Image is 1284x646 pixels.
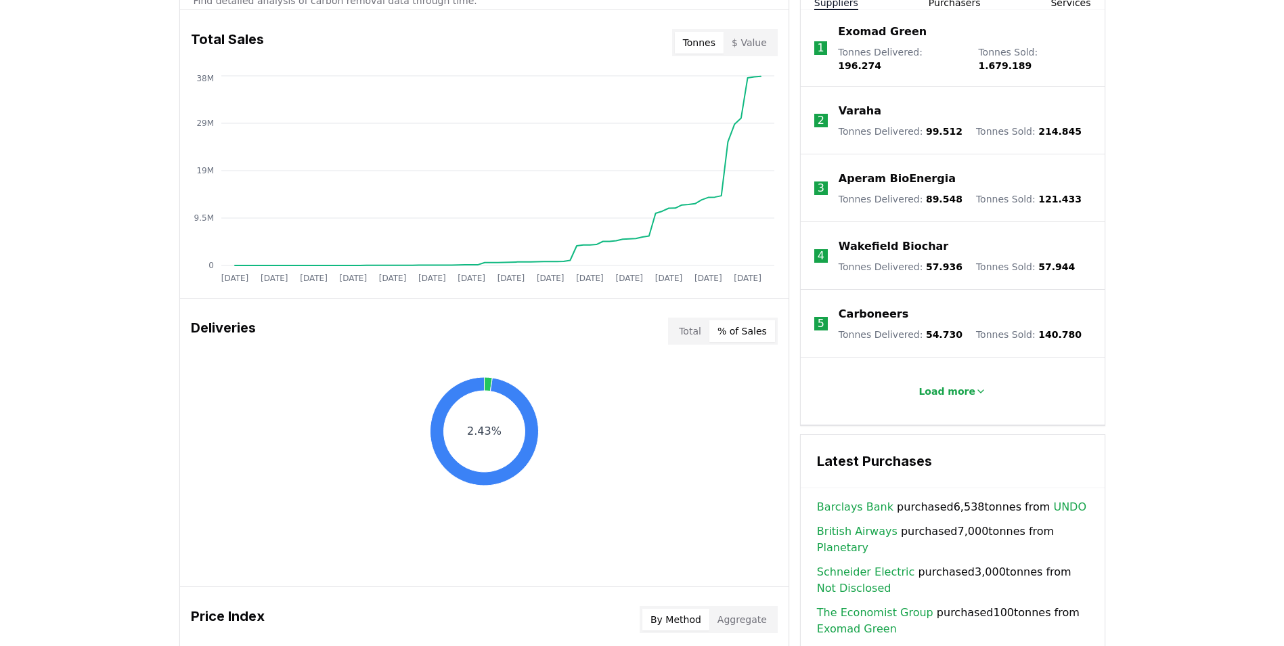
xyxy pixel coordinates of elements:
[208,261,214,270] tspan: 0
[818,180,824,196] p: 3
[642,609,709,630] button: By Method
[191,606,265,633] h3: Price Index
[818,248,824,264] p: 4
[908,378,997,405] button: Load more
[196,119,214,128] tspan: 29M
[734,274,761,283] tspan: [DATE]
[378,274,406,283] tspan: [DATE]
[191,318,256,345] h3: Deliveries
[839,260,962,274] p: Tonnes Delivered :
[839,192,962,206] p: Tonnes Delivered :
[709,320,775,342] button: % of Sales
[196,74,214,83] tspan: 38M
[976,125,1082,138] p: Tonnes Sold :
[1038,261,1075,272] span: 57.944
[817,499,1086,515] span: purchased 6,538 tonnes from
[817,540,868,556] a: Planetary
[497,274,525,283] tspan: [DATE]
[817,564,1088,597] span: purchased 3,000 tonnes from
[926,126,962,137] span: 99.512
[818,316,824,332] p: 5
[918,385,975,398] p: Load more
[926,329,962,340] span: 54.730
[817,621,897,637] a: Exomad Green
[221,274,248,283] tspan: [DATE]
[817,605,933,621] a: The Economist Group
[191,29,264,56] h3: Total Sales
[926,261,962,272] span: 57.936
[838,24,927,40] a: Exomad Green
[671,320,709,342] button: Total
[838,45,965,72] p: Tonnes Delivered :
[576,274,604,283] tspan: [DATE]
[976,328,1082,341] p: Tonnes Sold :
[839,125,962,138] p: Tonnes Delivered :
[194,213,213,223] tspan: 9.5M
[839,328,962,341] p: Tonnes Delivered :
[839,103,881,119] a: Varaha
[838,60,881,71] span: 196.274
[817,564,914,580] a: Schneider Electric
[926,194,962,204] span: 89.548
[418,274,446,283] tspan: [DATE]
[978,45,1090,72] p: Tonnes Sold :
[1038,126,1082,137] span: 214.845
[694,274,722,283] tspan: [DATE]
[467,425,502,437] text: 2.43%
[709,609,775,630] button: Aggregate
[536,274,564,283] tspan: [DATE]
[260,274,288,283] tspan: [DATE]
[339,274,367,283] tspan: [DATE]
[817,451,1088,471] h3: Latest Purchases
[196,166,214,175] tspan: 19M
[458,274,485,283] tspan: [DATE]
[655,274,682,283] tspan: [DATE]
[817,580,891,597] a: Not Disclosed
[818,112,824,129] p: 2
[817,40,824,56] p: 1
[978,60,1032,71] span: 1.679.189
[976,260,1075,274] p: Tonnes Sold :
[615,274,643,283] tspan: [DATE]
[817,523,898,540] a: British Airways
[1053,499,1086,515] a: UNDO
[300,274,328,283] tspan: [DATE]
[817,605,1088,637] span: purchased 100 tonnes from
[1038,329,1082,340] span: 140.780
[1038,194,1082,204] span: 121.433
[839,306,908,322] a: Carboneers
[976,192,1082,206] p: Tonnes Sold :
[724,32,775,53] button: $ Value
[675,32,724,53] button: Tonnes
[817,499,893,515] a: Barclays Bank
[839,171,956,187] a: Aperam BioEnergia
[817,523,1088,556] span: purchased 7,000 tonnes from
[839,238,948,255] a: Wakefield Biochar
